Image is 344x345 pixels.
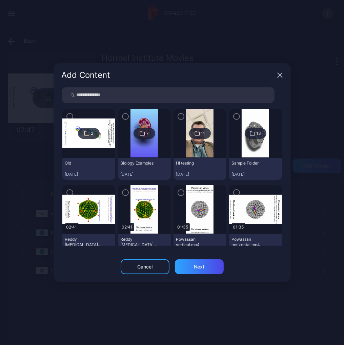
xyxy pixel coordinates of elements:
div: [DATE] [176,172,224,177]
div: 02:41 [65,223,79,231]
div: [DATE] [232,172,279,177]
div: [DATE] [121,172,168,177]
div: 11 [201,131,205,136]
div: HI testing [176,160,214,166]
div: 01:35 [176,223,190,231]
div: Reddy adenovirus vertical.mp4 [121,237,158,247]
div: Old [65,160,102,166]
div: 13 [257,131,261,136]
div: 02:41 [121,223,134,231]
div: Biology Examples [121,160,158,166]
div: Add Content [62,71,275,79]
div: [DATE] [65,172,113,177]
div: 7 [146,131,149,136]
div: Powassan vertical.mp4 [176,237,214,247]
div: 01:35 [232,223,245,231]
div: Powassan horizontal.mp4 [232,237,269,247]
div: Next [194,264,204,269]
div: Sample Folder [232,160,269,166]
button: Cancel [121,259,169,274]
button: Next [175,259,224,274]
div: Cancel [137,264,153,269]
div: Reddy adenovirus horizontal.mp4 [65,237,102,247]
div: 2 [91,131,93,136]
